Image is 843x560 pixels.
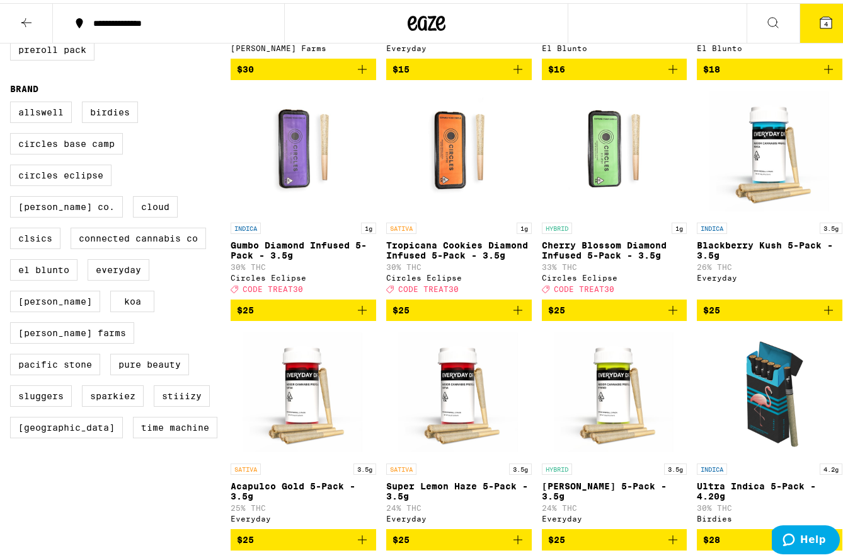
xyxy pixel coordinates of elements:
[542,237,687,257] p: Cherry Blossom Diamond Infused 5-Pack - 3.5g
[386,526,532,547] button: Add to bag
[10,382,72,404] label: Sluggers
[231,237,376,257] p: Gumbo Diamond Infused 5-Pack - 3.5g
[820,460,842,472] p: 4.2g
[10,225,60,246] label: CLSICS
[548,532,565,542] span: $25
[542,271,687,279] div: Circles Eclipse
[820,219,842,231] p: 3.5g
[697,271,842,279] div: Everyday
[697,219,727,231] p: INDICA
[697,87,842,296] a: Open page for Blackberry Kush 5-Pack - 3.5g from Everyday
[10,130,123,151] label: Circles Base Camp
[386,55,532,77] button: Add to bag
[231,296,376,318] button: Add to bag
[542,260,687,268] p: 33% THC
[697,526,842,547] button: Add to bag
[231,219,261,231] p: INDICA
[697,328,842,526] a: Open page for Ultra Indica 5-Pack - 4.20g from Birdies
[10,256,77,277] label: El Blunto
[697,501,842,509] p: 30% THC
[393,532,410,542] span: $25
[240,87,366,213] img: Circles Eclipse - Gumbo Diamond Infused 5-Pack - 3.5g
[231,260,376,268] p: 30% THC
[10,414,123,435] label: [GEOGRAPHIC_DATA]
[240,328,366,454] img: Everyday - Acapulco Gold 5-Pack - 3.5g
[542,41,687,49] div: El Blunto
[10,98,72,120] label: Allswell
[707,328,833,454] img: Birdies - Ultra Indica 5-Pack - 4.20g
[88,256,149,277] label: Everyday
[10,351,100,372] label: Pacific Stone
[10,319,134,341] label: [PERSON_NAME] Farms
[542,478,687,498] p: [PERSON_NAME] 5-Pack - 3.5g
[386,41,532,49] div: Everyday
[664,460,687,472] p: 3.5g
[542,501,687,509] p: 24% THC
[10,161,112,183] label: Circles Eclipse
[386,87,532,296] a: Open page for Tropicana Cookies Diamond Infused 5-Pack - 3.5g from Circles Eclipse
[703,302,720,312] span: $25
[231,501,376,509] p: 25% THC
[542,328,687,526] a: Open page for Papaya Kush 5-Pack - 3.5g from Everyday
[10,36,95,57] label: Preroll Pack
[542,511,687,520] div: Everyday
[697,460,727,472] p: INDICA
[237,302,254,312] span: $25
[551,87,677,213] img: Circles Eclipse - Cherry Blossom Diamond Infused 5-Pack - 3.5g
[703,532,720,542] span: $28
[396,87,522,213] img: Circles Eclipse - Tropicana Cookies Diamond Infused 5-Pack - 3.5g
[542,219,572,231] p: HYBRID
[672,219,687,231] p: 1g
[10,81,38,91] legend: Brand
[548,302,565,312] span: $25
[542,296,687,318] button: Add to bag
[398,282,459,290] span: CODE TREAT30
[231,460,261,472] p: SATIVA
[697,55,842,77] button: Add to bag
[697,41,842,49] div: El Blunto
[697,478,842,498] p: Ultra Indica 5-Pack - 4.20g
[542,87,687,296] a: Open page for Cherry Blossom Diamond Infused 5-Pack - 3.5g from Circles Eclipse
[548,61,565,71] span: $16
[110,288,154,309] label: Koa
[542,55,687,77] button: Add to bag
[386,271,532,279] div: Circles Eclipse
[772,522,840,554] iframe: Opens a widget where you can find more information
[393,302,410,312] span: $25
[697,260,842,268] p: 26% THC
[707,87,833,213] img: Everyday - Blackberry Kush 5-Pack - 3.5g
[386,460,416,472] p: SATIVA
[231,87,376,296] a: Open page for Gumbo Diamond Infused 5-Pack - 3.5g from Circles Eclipse
[10,193,123,214] label: [PERSON_NAME] Co.
[551,328,677,454] img: Everyday - Papaya Kush 5-Pack - 3.5g
[386,260,532,268] p: 30% THC
[231,55,376,77] button: Add to bag
[703,61,720,71] span: $18
[353,460,376,472] p: 3.5g
[231,328,376,526] a: Open page for Acapulco Gold 5-Pack - 3.5g from Everyday
[10,288,100,309] label: [PERSON_NAME]
[386,328,532,526] a: Open page for Super Lemon Haze 5-Pack - 3.5g from Everyday
[231,511,376,520] div: Everyday
[386,478,532,498] p: Super Lemon Haze 5-Pack - 3.5g
[542,460,572,472] p: HYBRID
[697,296,842,318] button: Add to bag
[231,271,376,279] div: Circles Eclipse
[386,511,532,520] div: Everyday
[361,219,376,231] p: 1g
[133,414,217,435] label: Time Machine
[231,478,376,498] p: Acapulco Gold 5-Pack - 3.5g
[237,532,254,542] span: $25
[554,282,614,290] span: CODE TREAT30
[386,296,532,318] button: Add to bag
[82,98,138,120] label: Birdies
[517,219,532,231] p: 1g
[243,282,303,290] span: CODE TREAT30
[393,61,410,71] span: $15
[386,501,532,509] p: 24% THC
[231,526,376,547] button: Add to bag
[542,526,687,547] button: Add to bag
[237,61,254,71] span: $30
[82,382,144,404] label: Sparkiez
